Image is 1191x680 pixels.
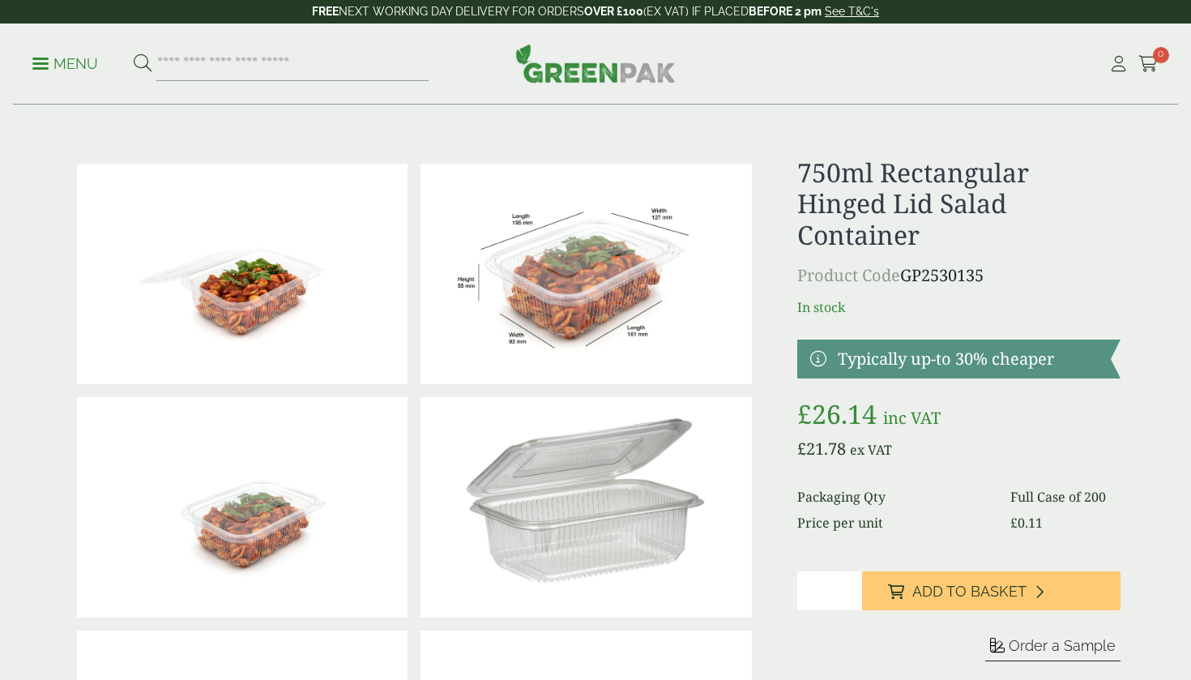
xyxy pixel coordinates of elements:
strong: BEFORE 2 pm [749,5,822,18]
span: Product Code [797,264,900,286]
img: SaladBox_750rectangle [420,164,751,384]
bdi: 21.78 [797,438,846,460]
strong: OVER £100 [584,5,643,18]
bdi: 0.11 [1010,514,1043,532]
p: Menu [32,54,98,74]
span: £ [797,438,806,460]
span: £ [1010,514,1018,532]
button: Add to Basket [862,571,1121,610]
img: 750ml Rectangle Hinged Salad Container Closed [77,397,408,618]
h1: 750ml Rectangular Hinged Lid Salad Container [797,157,1121,250]
strong: FREE [312,5,339,18]
button: Order a Sample [985,636,1121,661]
span: £ [797,396,812,431]
img: 750ml Rectangle Hinged Salad Container Open [77,164,408,384]
span: Add to Basket [912,583,1027,601]
img: 750ml Rectangular Hinged Lid Salad Container 0 [420,397,751,618]
a: 0 [1138,52,1159,76]
span: 0 [1153,47,1169,63]
img: GreenPak Supplies [515,44,676,83]
i: Cart [1138,56,1159,72]
dt: Price per unit [797,513,992,532]
i: My Account [1108,56,1129,72]
p: In stock [797,297,1121,317]
p: GP2530135 [797,263,1121,288]
span: inc VAT [883,407,941,429]
bdi: 26.14 [797,396,877,431]
dd: Full Case of 200 [1010,487,1121,507]
span: ex VAT [850,441,892,459]
span: Order a Sample [1009,637,1116,654]
dt: Packaging Qty [797,487,992,507]
a: Menu [32,54,98,71]
a: See T&C's [825,5,879,18]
